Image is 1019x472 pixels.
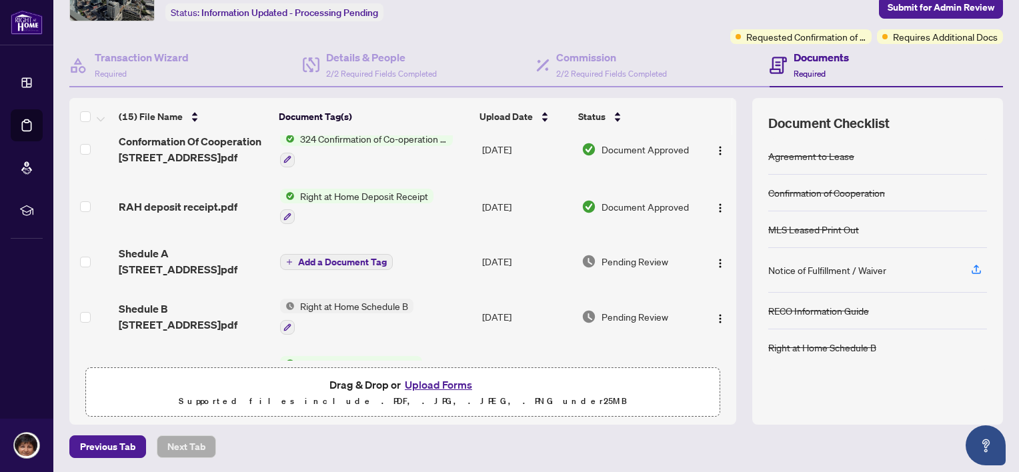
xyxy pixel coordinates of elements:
[582,254,596,269] img: Document Status
[715,313,726,324] img: Logo
[602,199,689,214] span: Document Approved
[768,340,876,355] div: Right at Home Schedule B
[582,142,596,157] img: Document Status
[329,376,476,393] span: Drag & Drop or
[326,69,437,79] span: 2/2 Required Fields Completed
[715,145,726,156] img: Logo
[119,245,269,277] span: Shedule A [STREET_ADDRESS]pdf
[94,393,712,409] p: Supported files include .PDF, .JPG, .JPEG, .PNG under 25 MB
[893,29,998,44] span: Requires Additional Docs
[768,222,859,237] div: MLS Leased Print Out
[280,253,393,271] button: Add a Document Tag
[113,98,274,135] th: (15) File Name
[966,425,1006,465] button: Open asap
[280,356,422,392] button: Status IconConfirmation of Cooperation
[286,259,293,265] span: plus
[477,121,577,178] td: [DATE]
[477,345,577,403] td: [DATE]
[768,114,890,133] span: Document Checklist
[602,254,668,269] span: Pending Review
[165,3,383,21] div: Status:
[582,309,596,324] img: Document Status
[280,254,393,270] button: Add a Document Tag
[298,257,387,267] span: Add a Document Tag
[295,299,413,313] span: Right at Home Schedule B
[477,235,577,288] td: [DATE]
[80,436,135,457] span: Previous Tab
[11,10,43,35] img: logo
[556,69,667,79] span: 2/2 Required Fields Completed
[95,49,189,65] h4: Transaction Wizard
[201,7,378,19] span: Information Updated - Processing Pending
[746,29,866,44] span: Requested Confirmation of Closing
[14,433,39,458] img: Profile Icon
[295,356,422,371] span: Confirmation of Cooperation
[119,199,237,215] span: RAH deposit receipt.pdf
[710,196,731,217] button: Logo
[715,258,726,269] img: Logo
[119,358,269,390] span: Conformation Of Cooperation [STREET_ADDRESS]pdf
[86,368,720,417] span: Drag & Drop orUpload FormsSupported files include .PDF, .JPG, .JPEG, .PNG under25MB
[710,251,731,272] button: Logo
[768,149,854,163] div: Agreement to Lease
[768,263,886,277] div: Notice of Fulfillment / Waiver
[768,185,885,200] div: Confirmation of Cooperation
[280,356,295,371] img: Status Icon
[119,133,269,165] span: Conformation Of Cooperation [STREET_ADDRESS]pdf
[295,131,453,146] span: 324 Confirmation of Co-operation and Representation - Tenant/Landlord
[715,203,726,213] img: Logo
[119,301,269,333] span: Shedule B [STREET_ADDRESS]pdf
[280,131,453,167] button: Status Icon324 Confirmation of Co-operation and Representation - Tenant/Landlord
[578,109,606,124] span: Status
[794,69,826,79] span: Required
[157,435,216,458] button: Next Tab
[479,109,533,124] span: Upload Date
[477,288,577,345] td: [DATE]
[602,309,668,324] span: Pending Review
[477,178,577,235] td: [DATE]
[119,109,183,124] span: (15) File Name
[401,376,476,393] button: Upload Forms
[326,49,437,65] h4: Details & People
[280,131,295,146] img: Status Icon
[69,435,146,458] button: Previous Tab
[280,299,413,335] button: Status IconRight at Home Schedule B
[280,189,433,225] button: Status IconRight at Home Deposit Receipt
[582,199,596,214] img: Document Status
[710,306,731,327] button: Logo
[474,98,574,135] th: Upload Date
[273,98,474,135] th: Document Tag(s)
[280,299,295,313] img: Status Icon
[295,189,433,203] span: Right at Home Deposit Receipt
[95,69,127,79] span: Required
[573,98,697,135] th: Status
[768,303,869,318] div: RECO Information Guide
[556,49,667,65] h4: Commission
[602,142,689,157] span: Document Approved
[280,189,295,203] img: Status Icon
[794,49,849,65] h4: Documents
[710,139,731,160] button: Logo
